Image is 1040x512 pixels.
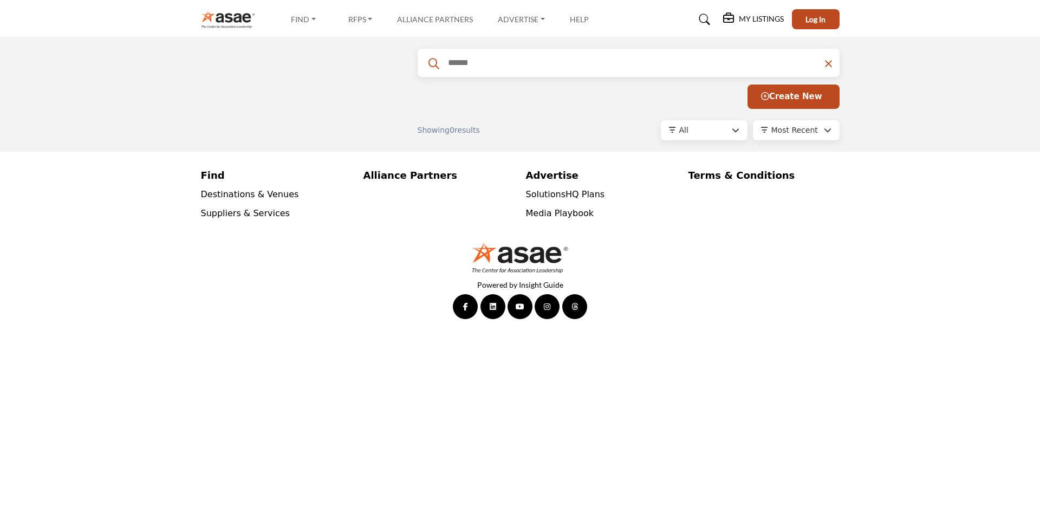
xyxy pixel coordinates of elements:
[201,10,261,28] img: site Logo
[535,294,560,319] a: Instagram Link
[201,208,290,218] a: Suppliers & Services
[771,126,818,134] span: Most Recent
[201,168,352,183] a: Find
[471,242,569,274] img: No Site Logo
[747,85,840,109] button: Create New
[805,15,825,24] span: Log In
[450,126,454,134] span: 0
[526,168,677,183] a: Advertise
[570,15,589,24] a: Help
[201,189,299,199] a: Destinations & Venues
[283,12,323,27] a: Find
[723,13,784,26] div: My Listings
[679,126,688,134] span: All
[477,280,563,289] a: Powered by Insight Guide
[418,125,544,136] div: Showing results
[341,12,380,27] a: RFPs
[739,14,784,24] h5: My Listings
[792,9,840,29] button: Log In
[453,294,478,319] a: Facebook Link
[526,208,594,218] a: Media Playbook
[761,92,822,101] span: Create New
[688,11,717,28] a: Search
[508,294,532,319] a: YouTube Link
[562,294,587,319] a: Threads Link
[397,15,473,24] a: Alliance Partners
[490,12,552,27] a: Advertise
[363,168,515,183] a: Alliance Partners
[480,294,505,319] a: LinkedIn Link
[526,189,605,199] a: SolutionsHQ Plans
[688,168,840,183] a: Terms & Conditions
